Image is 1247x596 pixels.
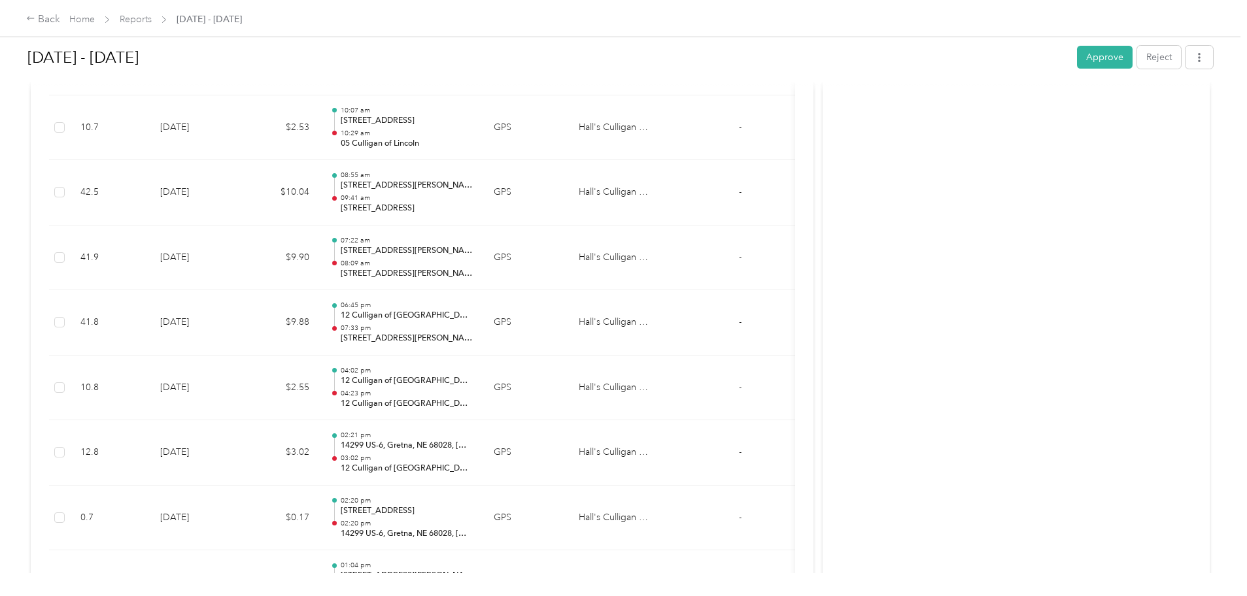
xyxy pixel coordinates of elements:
button: Reject [1137,46,1181,69]
p: 12 Culligan of [GEOGRAPHIC_DATA] [341,310,473,322]
p: [STREET_ADDRESS] [341,115,473,127]
p: 14299 US-6, Gretna, NE 68028, [GEOGRAPHIC_DATA] [341,440,473,452]
p: [STREET_ADDRESS] [341,203,473,214]
span: - [739,446,742,457]
p: 02:20 pm [341,496,473,505]
td: 0.7 [70,486,150,551]
button: Approve [1077,46,1133,69]
p: 10:07 am [341,106,473,115]
span: [DATE] - [DATE] [177,12,242,26]
td: 42.5 [70,160,150,225]
td: $10.04 [241,160,320,225]
td: [DATE] [150,290,241,356]
a: Reports [120,14,152,25]
td: [DATE] [150,356,241,421]
td: $2.55 [241,356,320,421]
td: GPS [483,486,568,551]
td: 41.8 [70,290,150,356]
span: - [739,316,742,327]
p: [STREET_ADDRESS][PERSON_NAME] [341,180,473,191]
td: 12.8 [70,420,150,486]
p: 12 Culligan of [GEOGRAPHIC_DATA] [341,398,473,410]
span: - [739,252,742,263]
td: [DATE] [150,420,241,486]
span: - [739,382,742,393]
p: 05 Culligan of Lincoln [341,138,473,150]
td: [DATE] [150,160,241,225]
div: Back [26,12,60,27]
p: [STREET_ADDRESS][PERSON_NAME] [341,333,473,344]
p: [STREET_ADDRESS][PERSON_NAME] [341,570,473,582]
td: [DATE] [150,486,241,551]
td: Hall's Culligan Water [568,160,666,225]
td: [DATE] [150,95,241,161]
p: [STREET_ADDRESS] [341,505,473,517]
td: [DATE] [150,225,241,291]
p: 12 Culligan of [GEOGRAPHIC_DATA] [341,375,473,387]
h1: Aug 1 - 31, 2025 [27,42,1068,73]
iframe: Everlance-gr Chat Button Frame [1174,523,1247,596]
p: 07:22 am [341,236,473,245]
td: $9.88 [241,290,320,356]
p: 10:29 am [341,129,473,138]
p: 14299 US-6, Gretna, NE 68028, [GEOGRAPHIC_DATA] [341,528,473,540]
p: 09:41 am [341,193,473,203]
p: 12 Culligan of [GEOGRAPHIC_DATA] [341,463,473,474]
td: 41.9 [70,225,150,291]
td: 10.8 [70,356,150,421]
td: $9.90 [241,225,320,291]
p: 07:33 pm [341,323,473,333]
td: $2.53 [241,95,320,161]
td: GPS [483,290,568,356]
td: Hall's Culligan Water [568,486,666,551]
p: 02:20 pm [341,519,473,528]
p: 08:55 am [341,171,473,180]
p: [STREET_ADDRESS][PERSON_NAME] [341,245,473,257]
td: GPS [483,356,568,421]
p: 02:21 pm [341,431,473,440]
p: 06:45 pm [341,301,473,310]
td: GPS [483,225,568,291]
td: Hall's Culligan Water [568,290,666,356]
span: - [739,512,742,523]
p: 04:02 pm [341,366,473,375]
td: GPS [483,420,568,486]
td: 10.7 [70,95,150,161]
td: Hall's Culligan Water [568,95,666,161]
p: 01:04 pm [341,561,473,570]
td: GPS [483,95,568,161]
td: $3.02 [241,420,320,486]
td: Hall's Culligan Water [568,420,666,486]
span: - [739,186,742,197]
p: [STREET_ADDRESS][PERSON_NAME] [341,268,473,280]
td: Hall's Culligan Water [568,356,666,421]
p: 04:23 pm [341,389,473,398]
td: Hall's Culligan Water [568,225,666,291]
p: 08:09 am [341,259,473,268]
td: GPS [483,160,568,225]
p: 03:02 pm [341,454,473,463]
td: $0.17 [241,486,320,551]
span: - [739,122,742,133]
a: Home [69,14,95,25]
